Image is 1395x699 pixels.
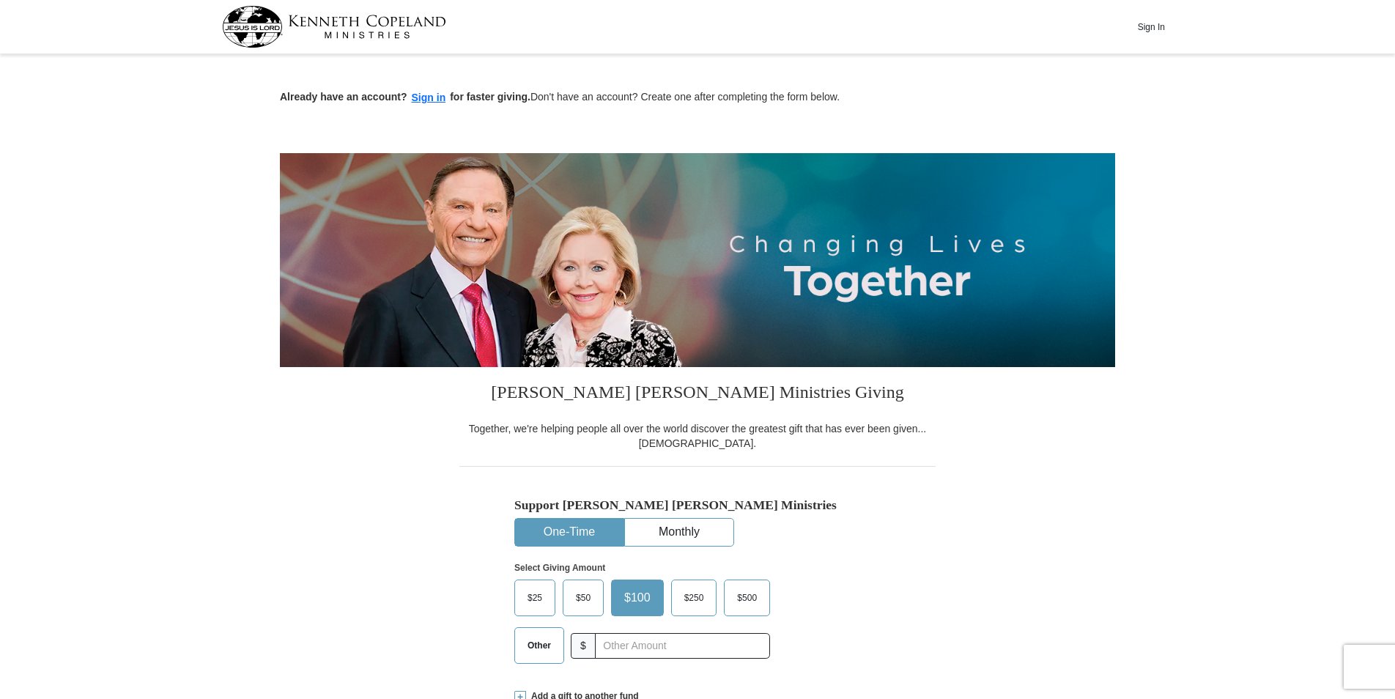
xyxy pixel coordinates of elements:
div: Together, we're helping people all over the world discover the greatest gift that has ever been g... [459,421,936,451]
span: $25 [520,587,550,609]
span: $50 [569,587,598,609]
span: $250 [677,587,711,609]
span: $ [571,633,596,659]
button: Monthly [625,519,733,546]
input: Other Amount [595,633,770,659]
strong: Select Giving Amount [514,563,605,573]
span: $100 [617,587,658,609]
button: Sign in [407,89,451,106]
button: Sign In [1129,15,1173,38]
p: Don't have an account? Create one after completing the form below. [280,89,1115,106]
img: kcm-header-logo.svg [222,6,446,48]
span: $500 [730,587,764,609]
button: One-Time [515,519,624,546]
span: Other [520,635,558,657]
strong: Already have an account? for faster giving. [280,91,530,103]
h3: [PERSON_NAME] [PERSON_NAME] Ministries Giving [459,367,936,421]
h5: Support [PERSON_NAME] [PERSON_NAME] Ministries [514,498,881,513]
